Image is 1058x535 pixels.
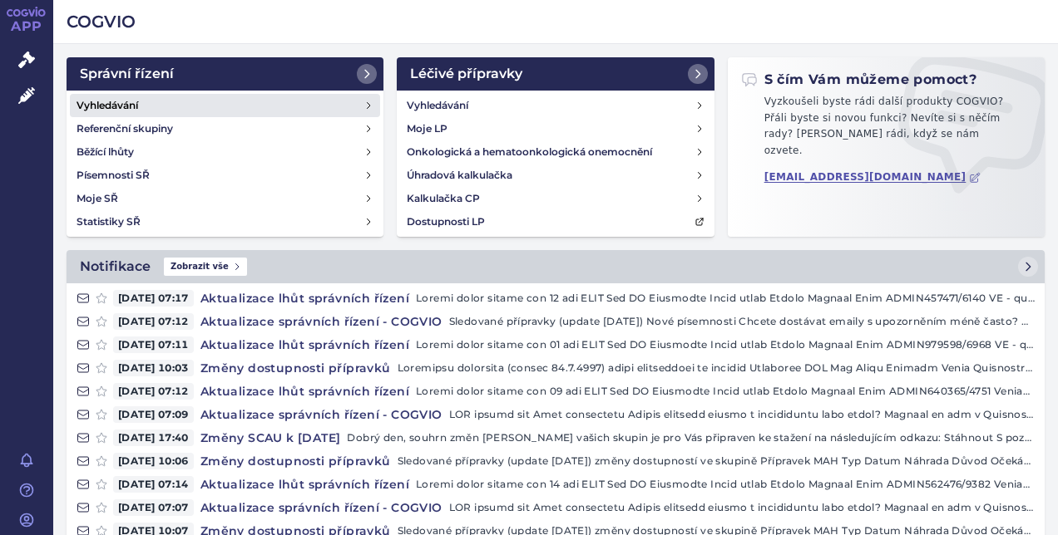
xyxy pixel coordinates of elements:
[416,383,1035,400] p: Loremi dolor sitame con 09 adi ELIT Sed DO Eiusmodte Incid utlab Etdolo Magnaal Enim ADMIN640365/...
[113,290,194,307] span: [DATE] 07:17
[80,257,151,277] h2: Notifikace
[407,167,512,184] h4: Úhradová kalkulačka
[764,171,981,184] a: [EMAIL_ADDRESS][DOMAIN_NAME]
[400,164,710,187] a: Úhradová kalkulačka
[113,453,194,469] span: [DATE] 10:06
[400,140,710,164] a: Onkologická a hematoonkologická onemocnění
[77,97,138,114] h4: Vyhledávání
[113,336,194,353] span: [DATE] 07:11
[741,94,1031,165] p: Vyzkoušeli byste rádi další produkty COGVIO? Přáli byste si novou funkci? Nevíte si s něčím rady?...
[70,210,380,233] a: Statistiky SŘ
[400,210,710,233] a: Dostupnosti LP
[400,117,710,140] a: Moje LP
[113,406,194,423] span: [DATE] 07:09
[416,290,1035,307] p: Loremi dolor sitame con 12 adi ELIT Sed DO Eiusmodte Incid utlab Etdolo Magnaal Enim ADMIN457471/...
[407,120,447,137] h4: Moje LP
[113,476,194,493] span: [DATE] 07:14
[194,499,449,516] h4: Aktualizace správních řízení - COGVIO
[80,64,174,84] h2: Správní řízení
[347,429,1035,446] p: Dobrý den, souhrn změn [PERSON_NAME] vašich skupin je pro Vás připraven ke stažení na následující...
[397,57,714,91] a: Léčivé přípravky
[67,10,1045,33] h2: COGVIO
[407,190,480,207] h4: Kalkulačka CP
[194,383,416,400] h4: Aktualizace lhůt správních řízení
[77,214,141,230] h4: Statistiky SŘ
[77,120,173,137] h4: Referenční skupiny
[194,429,348,446] h4: Změny SCAU k [DATE]
[70,94,380,117] a: Vyhledávání
[400,187,710,210] a: Kalkulačka CP
[194,290,416,307] h4: Aktualizace lhůt správních řízení
[67,57,383,91] a: Správní řízení
[194,453,398,469] h4: Změny dostupnosti přípravků
[407,214,485,230] h4: Dostupnosti LP
[194,406,449,423] h4: Aktualizace správních řízení - COGVIO
[113,313,194,330] span: [DATE] 07:12
[194,476,416,493] h4: Aktualizace lhůt správních řízení
[416,476,1035,493] p: Loremi dolor sitame con 14 adi ELIT Sed DO Eiusmodte Incid utlab Etdolo Magnaal Enim ADMIN562476/...
[113,383,194,400] span: [DATE] 07:12
[113,360,194,376] span: [DATE] 10:03
[113,429,194,446] span: [DATE] 17:40
[194,360,398,376] h4: Změny dostupnosti přípravků
[194,336,416,353] h4: Aktualizace lhůt správních řízení
[70,140,380,164] a: Běžící lhůty
[67,250,1045,283] a: NotifikaceZobrazit vše
[164,258,247,276] span: Zobrazit vše
[70,164,380,187] a: Písemnosti SŘ
[70,187,380,210] a: Moje SŘ
[407,144,652,160] h4: Onkologická a hematoonkologická onemocnění
[400,94,710,117] a: Vyhledávání
[410,64,522,84] h2: Léčivé přípravky
[77,190,118,207] h4: Moje SŘ
[194,313,449,330] h4: Aktualizace správních řízení - COGVIO
[77,167,150,184] h4: Písemnosti SŘ
[113,499,194,516] span: [DATE] 07:07
[449,406,1035,423] p: LOR ipsumd sit Amet consectetu Adipis elitsedd eiusmo t incididuntu labo etdol? Magnaal en adm v ...
[449,313,1035,330] p: Sledované přípravky (update [DATE]) Nové písemnosti Chcete dostávat emaily s upozorněním méně čas...
[449,499,1035,516] p: LOR ipsumd sit Amet consectetu Adipis elitsedd eiusmo t incididuntu labo etdol? Magnaal en adm v ...
[416,336,1035,353] p: Loremi dolor sitame con 01 adi ELIT Sed DO Eiusmodte Incid utlab Etdolo Magnaal Enim ADMIN979598/...
[407,97,468,114] h4: Vyhledávání
[398,360,1035,376] p: Loremipsu dolorsita (consec 84.7.4997) adipi elitseddoei te incidid Utlaboree DOL Mag Aliqu Enima...
[741,71,977,89] h2: S čím Vám můžeme pomoct?
[77,144,134,160] h4: Běžící lhůty
[398,453,1035,469] p: Sledované přípravky (update [DATE]) změny dostupností ve skupině Přípravek MAH Typ Datum Náhrada ...
[70,117,380,140] a: Referenční skupiny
